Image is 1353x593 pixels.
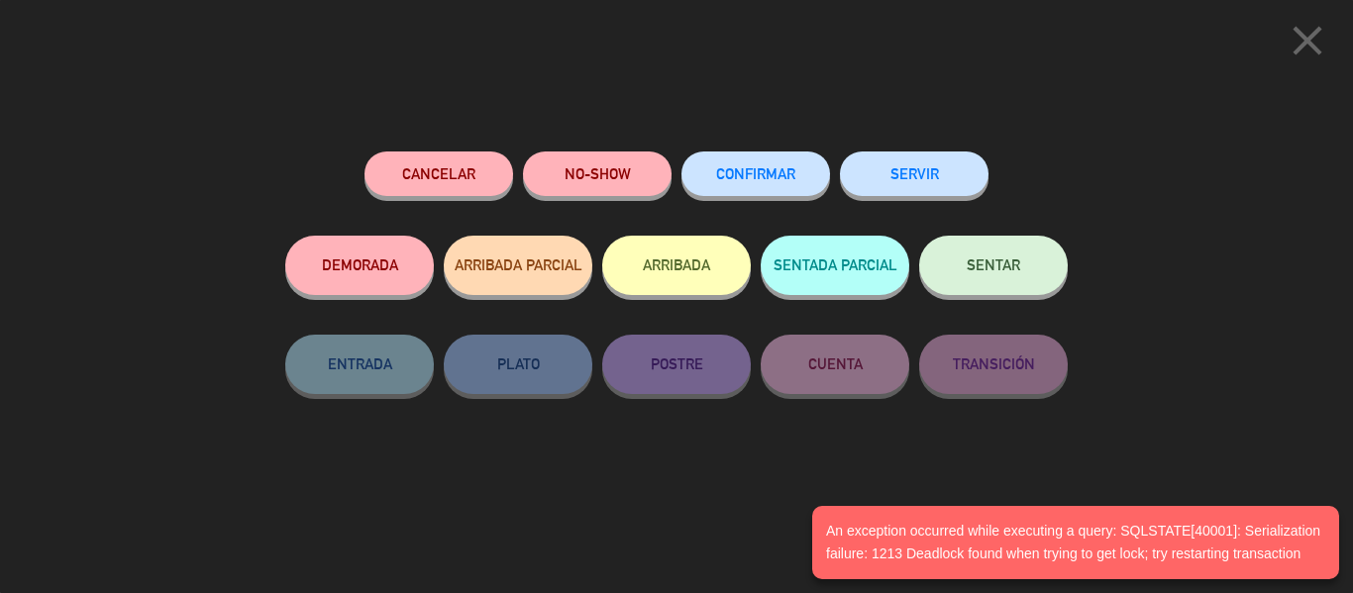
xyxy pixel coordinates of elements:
button: POSTRE [602,335,751,394]
button: NO-SHOW [523,151,672,196]
i: close [1283,16,1332,65]
span: CONFIRMAR [716,165,795,182]
span: ARRIBADA PARCIAL [455,256,582,273]
button: SERVIR [840,151,989,196]
notyf-toast: An exception occurred while executing a query: SQLSTATE[40001]: Serialization failure: 1213 Deadl... [812,506,1339,579]
button: CUENTA [761,335,909,394]
button: PLATO [444,335,592,394]
button: TRANSICIÓN [919,335,1068,394]
button: ARRIBADA PARCIAL [444,236,592,295]
button: CONFIRMAR [681,151,830,196]
button: Cancelar [364,151,513,196]
button: ARRIBADA [602,236,751,295]
button: ENTRADA [285,335,434,394]
span: SENTAR [967,256,1020,273]
button: DEMORADA [285,236,434,295]
button: SENTAR [919,236,1068,295]
button: close [1277,15,1338,73]
button: SENTADA PARCIAL [761,236,909,295]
